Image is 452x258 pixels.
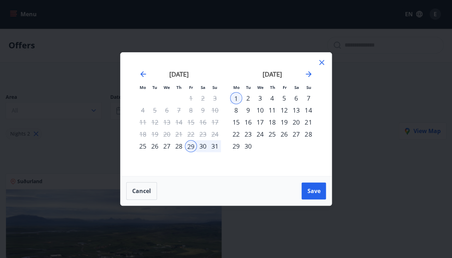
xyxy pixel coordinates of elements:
div: 28 [302,128,314,140]
td: Not available. Sunday, August 17, 2025 [209,116,221,128]
small: Fr [283,85,287,90]
td: Choose Monday, September 8, 2025 as your check-in date. It’s available. [230,104,242,116]
td: Selected as start date. Friday, August 29, 2025 [185,140,197,152]
td: Not available. Thursday, August 7, 2025 [173,104,185,116]
td: Choose Sunday, September 14, 2025 as your check-in date. It’s available. [302,104,314,116]
div: 4 [266,92,278,104]
button: Cancel [126,182,157,200]
small: Su [212,85,217,90]
td: Choose Wednesday, September 3, 2025 as your check-in date. It’s available. [254,92,266,104]
div: 25 [137,140,149,152]
td: Choose Friday, September 19, 2025 as your check-in date. It’s available. [278,116,290,128]
td: Not available. Wednesday, August 6, 2025 [161,104,173,116]
td: Not available. Friday, August 1, 2025 [185,92,197,104]
td: Choose Sunday, September 28, 2025 as your check-in date. It’s available. [302,128,314,140]
div: Move forward to switch to the next month. [304,70,313,78]
div: 2 [242,92,254,104]
td: Selected. Saturday, August 30, 2025 [197,140,209,152]
small: Sa [201,85,205,90]
div: 18 [266,116,278,128]
span: Cancel [132,187,151,195]
div: 23 [242,128,254,140]
div: 11 [266,104,278,116]
div: 10 [254,104,266,116]
small: Tu [152,85,157,90]
td: Not available. Sunday, August 24, 2025 [209,128,221,140]
div: 16 [242,116,254,128]
td: Selected. Sunday, August 31, 2025 [209,140,221,152]
div: 29 [185,140,197,152]
td: Choose Wednesday, September 17, 2025 as your check-in date. It’s available. [254,116,266,128]
div: 19 [278,116,290,128]
small: Mo [140,85,146,90]
div: 13 [290,104,302,116]
td: Not available. Thursday, August 14, 2025 [173,116,185,128]
div: 29 [230,140,242,152]
td: Choose Thursday, September 25, 2025 as your check-in date. It’s available. [266,128,278,140]
td: Choose Friday, September 5, 2025 as your check-in date. It’s available. [278,92,290,104]
td: Selected as end date. Monday, September 1, 2025 [230,92,242,104]
div: 9 [242,104,254,116]
td: Choose Thursday, August 28, 2025 as your check-in date. It’s available. [173,140,185,152]
td: Choose Saturday, September 6, 2025 as your check-in date. It’s available. [290,92,302,104]
small: We [257,85,264,90]
strong: [DATE] [169,70,189,78]
td: Choose Wednesday, September 10, 2025 as your check-in date. It’s available. [254,104,266,116]
td: Choose Tuesday, September 2, 2025 as your check-in date. It’s available. [242,92,254,104]
td: Choose Tuesday, August 26, 2025 as your check-in date. It’s available. [149,140,161,152]
div: 27 [161,140,173,152]
td: Choose Monday, August 25, 2025 as your check-in date. It’s available. [137,140,149,152]
div: 3 [254,92,266,104]
small: We [164,85,170,90]
td: Not available. Sunday, August 3, 2025 [209,92,221,104]
td: Choose Friday, September 26, 2025 as your check-in date. It’s available. [278,128,290,140]
td: Choose Thursday, September 18, 2025 as your check-in date. It’s available. [266,116,278,128]
td: Choose Tuesday, September 30, 2025 as your check-in date. It’s available. [242,140,254,152]
td: Choose Tuesday, September 23, 2025 as your check-in date. It’s available. [242,128,254,140]
td: Not available. Friday, August 22, 2025 [185,128,197,140]
td: Not available. Saturday, August 9, 2025 [197,104,209,116]
small: Th [270,85,275,90]
td: Not available. Tuesday, August 5, 2025 [149,104,161,116]
td: Choose Sunday, September 21, 2025 as your check-in date. It’s available. [302,116,314,128]
button: Save [301,182,326,199]
td: Choose Thursday, September 4, 2025 as your check-in date. It’s available. [266,92,278,104]
td: Choose Tuesday, September 16, 2025 as your check-in date. It’s available. [242,116,254,128]
div: 27 [290,128,302,140]
td: Choose Monday, September 29, 2025 as your check-in date. It’s available. [230,140,242,152]
div: 30 [197,140,209,152]
div: 5 [278,92,290,104]
td: Not available. Sunday, August 10, 2025 [209,104,221,116]
td: Not available. Wednesday, August 13, 2025 [161,116,173,128]
div: 28 [173,140,185,152]
div: Move backward to switch to the previous month. [139,70,147,78]
div: 12 [278,104,290,116]
div: 26 [278,128,290,140]
div: 14 [302,104,314,116]
span: Save [307,187,320,195]
td: Choose Thursday, September 11, 2025 as your check-in date. It’s available. [266,104,278,116]
td: Not available. Tuesday, August 19, 2025 [149,128,161,140]
td: Not available. Monday, August 4, 2025 [137,104,149,116]
td: Choose Tuesday, September 9, 2025 as your check-in date. It’s available. [242,104,254,116]
strong: [DATE] [263,70,282,78]
div: 20 [290,116,302,128]
td: Choose Sunday, September 7, 2025 as your check-in date. It’s available. [302,92,314,104]
td: Not available. Friday, August 15, 2025 [185,116,197,128]
div: 26 [149,140,161,152]
td: Choose Wednesday, September 24, 2025 as your check-in date. It’s available. [254,128,266,140]
td: Not available. Tuesday, August 12, 2025 [149,116,161,128]
small: Fr [189,85,193,90]
div: 30 [242,140,254,152]
td: Not available. Wednesday, August 20, 2025 [161,128,173,140]
div: 31 [209,140,221,152]
td: Choose Saturday, September 13, 2025 as your check-in date. It’s available. [290,104,302,116]
div: 7 [302,92,314,104]
td: Not available. Monday, August 18, 2025 [137,128,149,140]
small: Th [176,85,182,90]
td: Not available. Saturday, August 23, 2025 [197,128,209,140]
td: Choose Saturday, September 20, 2025 as your check-in date. It’s available. [290,116,302,128]
small: Sa [294,85,299,90]
td: Choose Wednesday, August 27, 2025 as your check-in date. It’s available. [161,140,173,152]
div: 8 [230,104,242,116]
